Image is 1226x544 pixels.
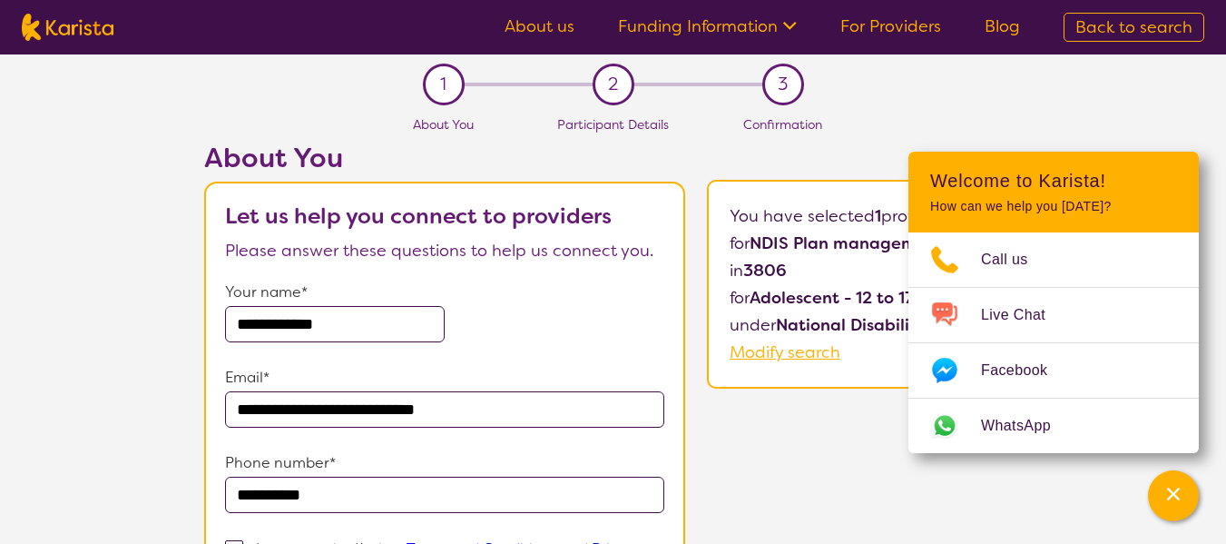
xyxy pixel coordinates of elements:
[750,232,944,254] b: NDIS Plan management
[225,237,664,264] p: Please answer these questions to help us connect you.
[1064,13,1204,42] a: Back to search
[730,203,1135,230] p: You have selected provider
[225,450,664,477] p: Phone number*
[225,279,664,306] p: Your name*
[908,152,1199,453] div: Channel Menu
[981,246,1050,273] span: Call us
[618,15,797,37] a: Funding Information
[875,205,881,227] b: 1
[1148,470,1199,521] button: Channel Menu
[981,412,1073,440] span: WhatsApp
[840,15,941,37] a: For Providers
[981,357,1069,384] span: Facebook
[730,257,1135,284] p: in
[608,71,618,98] span: 2
[557,116,669,133] span: Participant Details
[930,170,1177,192] h2: Welcome to Karista!
[730,284,1135,312] p: for
[743,260,787,282] b: 3806
[730,230,1135,257] p: for
[730,341,840,363] a: Modify search
[730,312,1135,339] p: under .
[204,142,685,174] h2: About You
[981,302,1067,329] span: Live Chat
[743,116,822,133] span: Confirmation
[930,199,1177,214] p: How can we help you [DATE]?
[908,399,1199,453] a: Web link opens in a new tab.
[440,71,446,98] span: 1
[22,14,113,41] img: Karista logo
[225,202,612,231] b: Let us help you connect to providers
[505,15,574,37] a: About us
[413,116,474,133] span: About You
[225,364,664,391] p: Email*
[778,71,788,98] span: 3
[1075,16,1192,38] span: Back to search
[908,232,1199,453] ul: Choose channel
[776,314,1132,336] b: National Disability Insurance Scheme (NDIS)
[985,15,1020,37] a: Blog
[750,287,914,309] b: Adolescent - 12 to 17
